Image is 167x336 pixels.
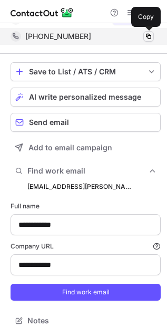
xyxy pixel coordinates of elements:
[11,201,161,211] label: Full name
[11,242,161,251] label: Company URL
[27,316,156,325] span: Notes
[11,62,161,81] button: save-profile-one-click
[11,88,161,107] button: AI write personalized message
[29,118,69,127] span: Send email
[11,6,74,19] img: ContactOut v5.3.10
[11,113,161,132] button: Send email
[27,166,148,176] span: Find work email
[29,68,142,76] div: Save to List / ATS / CRM
[29,93,141,101] span: AI write personalized message
[25,32,91,41] span: [PHONE_NUMBER]
[11,164,161,178] button: Find work email
[28,143,112,152] span: Add to email campaign
[11,284,161,301] button: Find work email
[11,138,161,157] button: Add to email campaign
[11,313,161,328] button: Notes
[27,182,136,191] div: [EMAIL_ADDRESS][PERSON_NAME][PERSON_NAME][DOMAIN_NAME]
